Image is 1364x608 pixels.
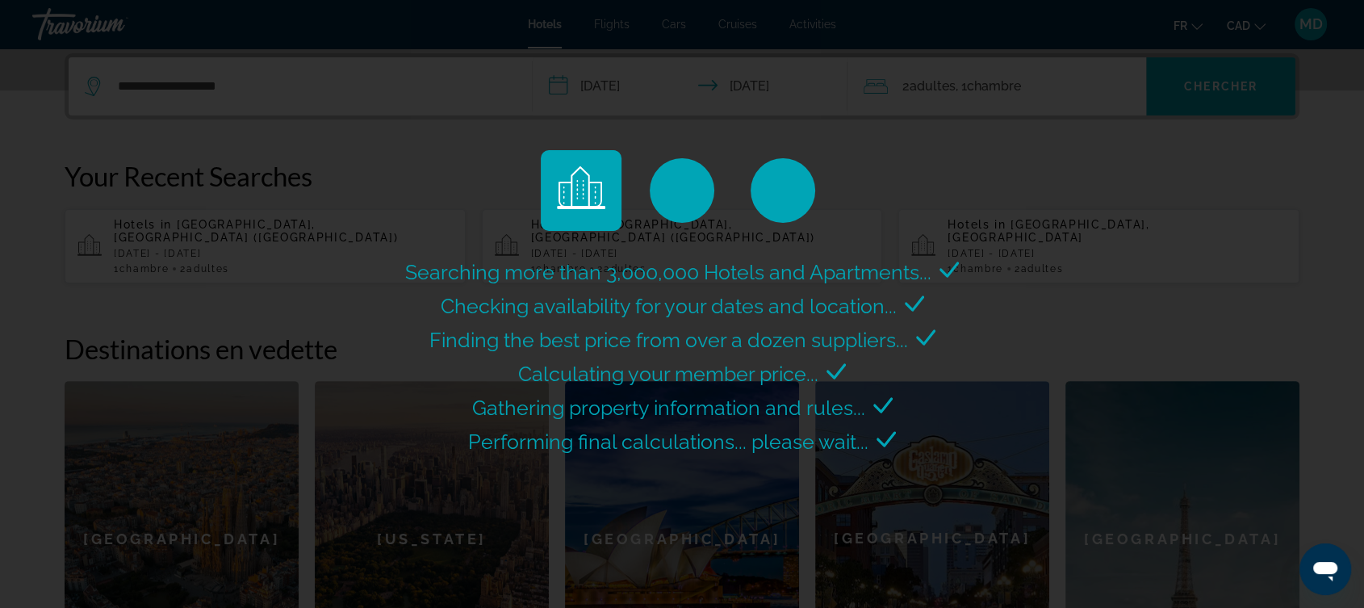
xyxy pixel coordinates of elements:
span: Calculating your member price... [518,362,818,386]
iframe: Bouton de lancement de la fenêtre de messagerie [1299,543,1351,595]
span: Checking availability for your dates and location... [441,294,897,318]
span: Searching more than 3,000,000 Hotels and Apartments... [405,260,931,284]
span: Gathering property information and rules... [472,396,865,420]
span: Finding the best price from over a dozen suppliers... [429,328,908,352]
span: Performing final calculations... please wait... [468,430,868,454]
